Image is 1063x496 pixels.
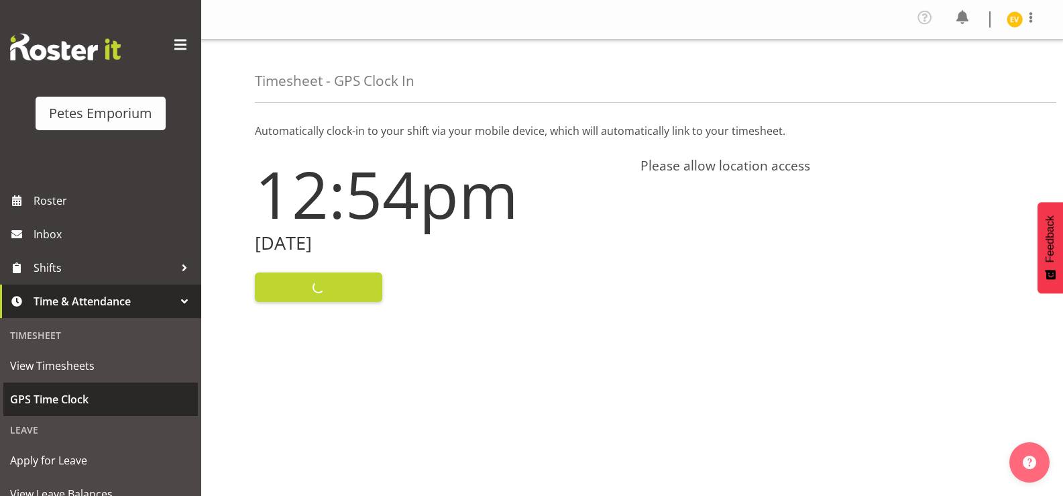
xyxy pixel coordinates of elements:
[34,291,174,311] span: Time & Attendance
[10,389,191,409] span: GPS Time Clock
[3,416,198,444] div: Leave
[1023,456,1036,469] img: help-xxl-2.png
[3,383,198,416] a: GPS Time Clock
[3,444,198,477] a: Apply for Leave
[640,158,1010,174] h4: Please allow location access
[10,356,191,376] span: View Timesheets
[3,349,198,383] a: View Timesheets
[49,103,152,123] div: Petes Emporium
[255,123,1009,139] p: Automatically clock-in to your shift via your mobile device, which will automatically link to you...
[3,321,198,349] div: Timesheet
[10,34,121,60] img: Rosterit website logo
[34,258,174,278] span: Shifts
[1044,215,1056,262] span: Feedback
[10,450,191,470] span: Apply for Leave
[255,73,414,89] h4: Timesheet - GPS Clock In
[1007,11,1023,28] img: eva-vailini10223.jpg
[255,158,624,230] h1: 12:54pm
[1038,202,1063,293] button: Feedback - Show survey
[34,191,194,211] span: Roster
[34,224,194,244] span: Inbox
[255,233,624,254] h2: [DATE]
